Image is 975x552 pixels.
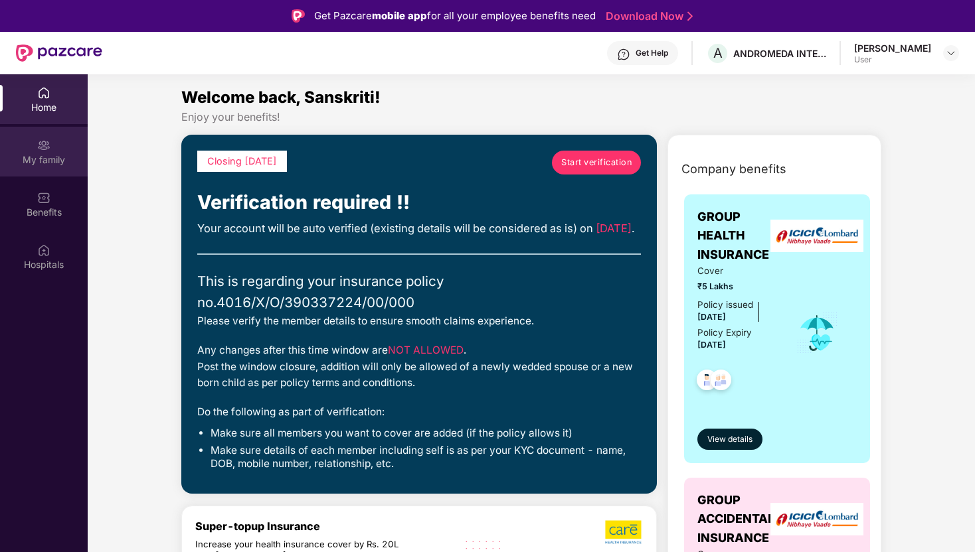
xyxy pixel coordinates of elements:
[691,366,723,398] img: svg+xml;base64,PHN2ZyB4bWxucz0iaHR0cDovL3d3dy53My5vcmcvMjAwMC9zdmciIHdpZHRoPSI0OC45NDMiIGhlaWdodD...
[561,156,632,169] span: Start verification
[854,54,931,65] div: User
[733,47,826,60] div: ANDROMEDA INTELLIGENT TECHNOLOGY SERVICES PRIVATE LIMITED
[37,86,50,100] img: svg+xml;base64,PHN2ZyBpZD0iSG9tZSIgeG1sbnM9Imh0dHA6Ly93d3cudzMub3JnLzIwMDAvc3ZnIiB3aWR0aD0iMjAiIG...
[697,264,777,278] span: Cover
[636,48,668,58] div: Get Help
[292,9,305,23] img: Logo
[211,427,641,440] li: Make sure all members you want to cover are added (if the policy allows it)
[197,342,641,391] div: Any changes after this time window are . Post the window closure, addition will only be allowed o...
[705,366,737,398] img: svg+xml;base64,PHN2ZyB4bWxucz0iaHR0cDovL3d3dy53My5vcmcvMjAwMC9zdmciIHdpZHRoPSI0OC45NDMiIGhlaWdodD...
[946,48,956,58] img: svg+xml;base64,PHN2ZyBpZD0iRHJvcGRvd24tMzJ4MzIiIHhtbG5zPSJodHRwOi8vd3d3LnczLm9yZy8yMDAwL3N2ZyIgd2...
[697,298,753,312] div: Policy issued
[697,326,752,340] div: Policy Expiry
[770,220,863,252] img: insurerLogo
[197,404,641,420] div: Do the following as part of verification:
[707,433,753,446] span: View details
[37,243,50,257] img: svg+xml;base64,PHN2ZyBpZD0iSG9zcGl0YWxzIiB4bWxucz0iaHR0cDovL3d3dy53My5vcmcvMjAwMC9zdmciIHdpZHRoPS...
[388,344,464,356] span: NOT ALLOWED
[770,503,863,535] img: insurerLogo
[687,9,693,23] img: Stroke
[854,42,931,54] div: [PERSON_NAME]
[314,8,596,24] div: Get Pazcare for all your employee benefits need
[37,191,50,204] img: svg+xml;base64,PHN2ZyBpZD0iQmVuZWZpdHMiIHhtbG5zPSJodHRwOi8vd3d3LnczLm9yZy8yMDAwL3N2ZyIgd2lkdGg9Ij...
[697,429,762,450] button: View details
[697,340,726,350] span: [DATE]
[697,208,777,264] span: GROUP HEALTH INSURANCE
[372,9,427,22] strong: mobile app
[552,151,641,174] a: Start verification
[195,519,456,533] div: Super-topup Insurance
[197,220,641,238] div: Your account will be auto verified (existing details will be considered as is) on .
[697,280,777,293] span: ₹5 Lakhs
[796,311,839,355] img: icon
[681,160,786,178] span: Company benefits
[37,139,50,152] img: svg+xml;base64,PHN2ZyB3aWR0aD0iMjAiIGhlaWdodD0iMjAiIHZpZXdCb3g9IjAgMCAyMCAyMCIgZmlsbD0ibm9uZSIgeG...
[197,313,641,329] div: Please verify the member details to ensure smooth claims experience.
[606,9,689,23] a: Download Now
[697,491,777,547] span: GROUP ACCIDENTAL INSURANCE
[197,188,641,218] div: Verification required !!
[211,444,641,471] li: Make sure details of each member including self is as per your KYC document - name, DOB, mobile n...
[197,271,641,313] div: This is regarding your insurance policy no. 4016/X/O/390337224/00/000
[697,312,726,322] span: [DATE]
[181,110,881,124] div: Enjoy your benefits!
[207,155,277,167] span: Closing [DATE]
[16,44,102,62] img: New Pazcare Logo
[617,48,630,61] img: svg+xml;base64,PHN2ZyBpZD0iSGVscC0zMngzMiIgeG1sbnM9Imh0dHA6Ly93d3cudzMub3JnLzIwMDAvc3ZnIiB3aWR0aD...
[713,45,723,61] span: A
[181,88,381,107] span: Welcome back, Sanskriti!
[605,519,643,545] img: b5dec4f62d2307b9de63beb79f102df3.png
[596,222,632,235] span: [DATE]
